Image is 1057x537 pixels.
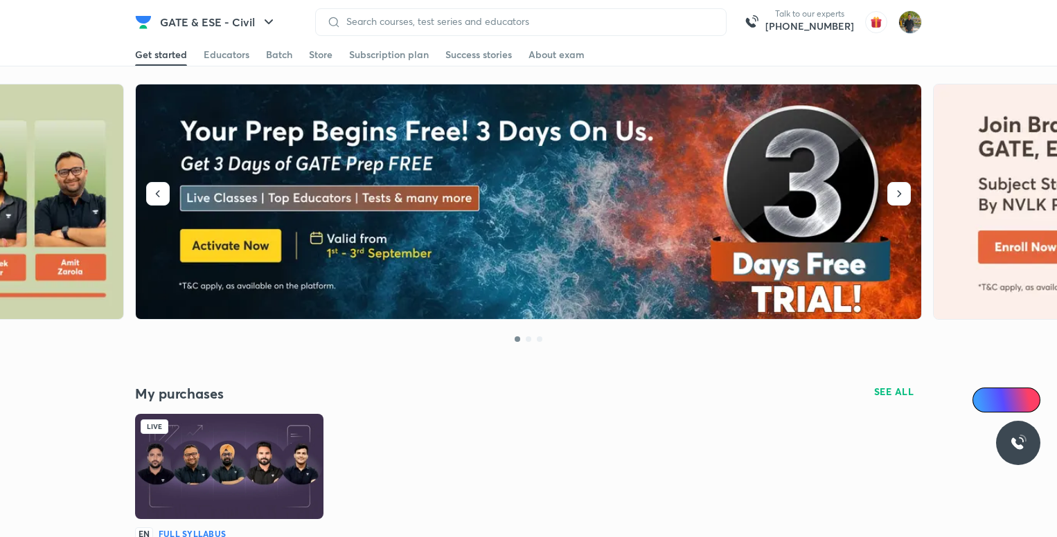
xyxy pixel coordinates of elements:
[204,44,249,66] a: Educators
[135,44,187,66] a: Get started
[152,8,285,36] button: GATE & ESE - Civil
[266,48,292,62] div: Batch
[266,44,292,66] a: Batch
[995,394,1032,406] span: Ai Doubts
[204,48,249,62] div: Educators
[445,48,512,62] div: Success stories
[898,10,922,34] img: shubham rawat
[141,419,168,434] div: Live
[349,44,429,66] a: Subscription plan
[528,48,585,62] div: About exam
[765,19,854,33] a: [PHONE_NUMBER]
[309,48,332,62] div: Store
[866,381,923,403] button: SEE ALL
[738,8,765,36] img: call-us
[874,387,914,397] span: SEE ALL
[765,8,854,19] p: Talk to our experts
[135,14,152,30] img: Company Logo
[972,388,1040,412] a: Ai Doubts
[981,394,992,406] img: Icon
[309,44,332,66] a: Store
[135,414,323,519] img: Batch Thumbnail
[445,44,512,66] a: Success stories
[528,44,585,66] a: About exam
[135,48,187,62] div: Get started
[341,16,715,27] input: Search courses, test series and educators
[135,385,528,403] h4: My purchases
[1010,435,1027,451] img: ttu
[349,48,429,62] div: Subscription plan
[865,11,887,33] img: avatar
